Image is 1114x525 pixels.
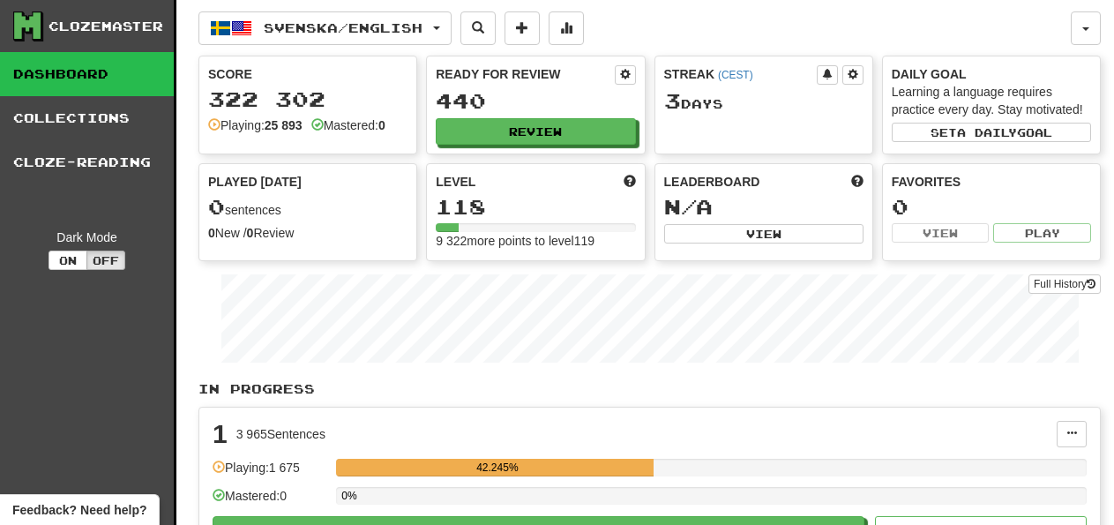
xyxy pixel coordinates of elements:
[264,20,422,35] span: Svenska / English
[664,173,760,191] span: Leaderboard
[341,459,653,476] div: 42.245%
[664,194,713,219] span: N/A
[892,173,1091,191] div: Favorites
[664,88,681,113] span: 3
[436,90,635,112] div: 440
[213,421,228,447] div: 1
[213,459,327,488] div: Playing: 1 675
[208,116,303,134] div: Playing:
[957,126,1017,139] span: a daily
[505,11,540,45] button: Add sentence to collection
[208,194,225,219] span: 0
[208,173,302,191] span: Played [DATE]
[892,123,1091,142] button: Seta dailygoal
[851,173,864,191] span: This week in points, UTC
[718,69,753,81] a: (CEST)
[13,229,161,246] div: Dark Mode
[892,65,1091,83] div: Daily Goal
[86,251,125,270] button: Off
[236,425,325,443] div: 3 965 Sentences
[311,116,385,134] div: Mastered:
[198,380,1101,398] p: In Progress
[1028,274,1101,294] a: Full History
[198,11,452,45] button: Svenska/English
[664,224,864,244] button: View
[247,226,254,240] strong: 0
[892,83,1091,118] div: Learning a language requires practice every day. Stay motivated!
[49,251,87,270] button: On
[213,487,327,516] div: Mastered: 0
[208,196,407,219] div: sentences
[664,90,864,113] div: Day s
[208,224,407,242] div: New / Review
[436,173,475,191] span: Level
[993,223,1091,243] button: Play
[892,223,990,243] button: View
[49,18,163,35] div: Clozemaster
[208,65,407,83] div: Score
[436,65,614,83] div: Ready for Review
[208,226,215,240] strong: 0
[892,196,1091,218] div: 0
[460,11,496,45] button: Search sentences
[436,232,635,250] div: 9 322 more points to level 119
[436,196,635,218] div: 118
[664,65,817,83] div: Streak
[624,173,636,191] span: Score more points to level up
[436,118,635,145] button: Review
[378,118,385,132] strong: 0
[208,88,407,110] div: 322 302
[12,501,146,519] span: Open feedback widget
[265,118,303,132] strong: 25 893
[549,11,584,45] button: More stats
